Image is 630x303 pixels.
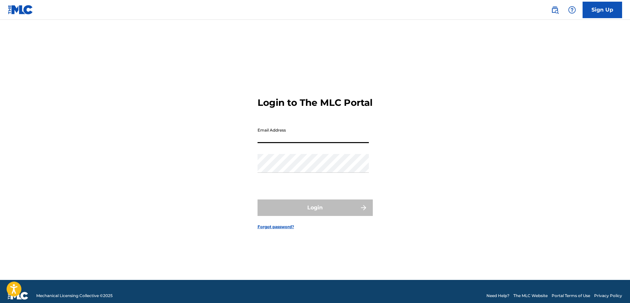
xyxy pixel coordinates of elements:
[258,224,294,230] a: Forgot password?
[513,293,548,299] a: The MLC Website
[548,3,562,16] a: Public Search
[8,292,28,300] img: logo
[594,293,622,299] a: Privacy Policy
[36,293,113,299] span: Mechanical Licensing Collective © 2025
[551,6,559,14] img: search
[486,293,509,299] a: Need Help?
[552,293,590,299] a: Portal Terms of Use
[568,6,576,14] img: help
[565,3,579,16] div: Help
[583,2,622,18] a: Sign Up
[597,271,630,303] iframe: Chat Widget
[8,5,33,15] img: MLC Logo
[258,97,372,108] h3: Login to The MLC Portal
